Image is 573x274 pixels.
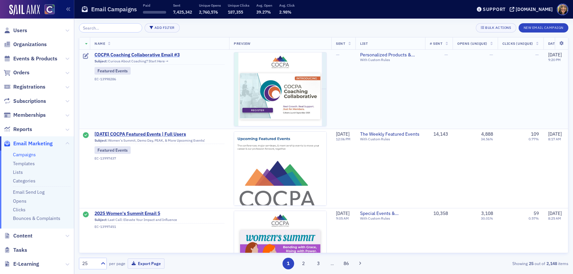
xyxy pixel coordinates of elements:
a: Email Marketing [4,140,53,147]
span: — [535,52,539,58]
span: ‌ [143,11,166,14]
span: E-Learning [13,260,39,268]
span: List [360,41,368,46]
div: Draft [83,53,89,60]
a: New Email Campaign [519,24,568,30]
span: Preview [234,41,251,46]
span: Users [13,27,27,34]
div: With Custom Rules [360,58,420,62]
a: Special Events & Announcements [360,211,420,217]
time: 12:06 PM [336,137,350,141]
a: Campaigns [13,152,36,158]
a: Organizations [4,41,47,48]
div: Featured Events [95,146,131,154]
span: Opens (Unique) [457,41,487,46]
time: 8:17 AM [548,137,561,141]
p: Avg. Click [279,3,295,8]
a: Opens [13,198,27,204]
label: per page [109,260,125,266]
div: With Custom Rules [360,216,420,221]
a: Tasks [4,246,27,254]
span: 7,425,342 [173,9,192,15]
img: SailAMX [44,4,55,15]
span: Content [13,232,32,240]
div: Sent [83,212,89,218]
span: [DATE] [336,131,350,137]
a: 2025 Women's Summit Email 5 [95,211,224,217]
span: Tasks [13,246,27,254]
a: Lists [13,169,23,175]
div: EC-13997437 [95,156,224,161]
a: Bounces & Complaints [13,215,60,221]
span: [DATE] [548,52,562,58]
div: EC-13998286 [95,77,224,81]
a: Memberships [4,111,46,119]
span: Subject: [95,138,107,143]
span: [DATE] COCPA Featured Events | Full Users [95,131,224,137]
div: Curious About Coaching? Start Here → [95,59,224,65]
p: Unique Clicks [228,3,249,8]
span: Personalized Products & Events [360,52,420,58]
span: Profile [557,4,568,15]
h1: Email Campaigns [91,5,137,13]
span: Sent [336,41,345,46]
div: Bulk Actions [485,26,511,30]
span: Events & Products [13,55,57,62]
img: SailAMX [9,5,40,15]
div: 109 [531,131,539,137]
button: Export Page [128,258,164,269]
div: Featured Events [95,67,131,74]
span: [DATE] [548,210,562,216]
div: 30.01% [481,216,493,221]
div: Women's Summit, Demo Day, PEAK, & More Upcoming Events! [95,138,224,144]
a: Users [4,27,27,34]
span: Memberships [13,111,46,119]
time: 8:25 AM [548,216,561,221]
span: Clicks (Unique) [502,41,533,46]
div: Sent [83,132,89,139]
div: 59 [534,211,539,217]
input: Search… [79,23,142,33]
div: With Custom Rules [360,137,420,141]
a: Content [4,232,32,240]
div: Support [483,6,506,12]
time: 9:20 PM [548,57,561,62]
a: Templates [13,161,35,167]
div: 34.56% [481,137,493,141]
p: Sent [173,3,192,8]
span: 39.27% [256,9,271,15]
a: Reports [4,126,32,133]
div: 14,143 [430,131,448,137]
button: 1 [283,258,294,269]
span: Reports [13,126,32,133]
span: Organizations [13,41,47,48]
button: New Email Campaign [519,23,568,33]
button: [DOMAIN_NAME] [510,7,555,12]
strong: 25 [528,260,535,266]
span: — [489,52,493,58]
span: Orders [13,69,30,76]
div: Last Call: Elevate Your Impact and Influence [95,218,224,224]
span: — [444,52,448,58]
span: — [336,52,340,58]
button: Bulk Actions [476,23,516,33]
a: The Weekly Featured Events [360,131,420,137]
span: 2.98% [279,9,291,15]
button: 86 [341,258,352,269]
a: Subscriptions [4,98,46,105]
div: 0.77% [529,137,539,141]
div: EC-13997451 [95,225,224,229]
p: Unique Opens [199,3,221,8]
p: Paid [143,3,166,8]
strong: 2,148 [545,260,558,266]
a: View Homepage [40,4,55,16]
span: Email Marketing [13,140,53,147]
button: 2 [297,258,309,269]
button: 3 [313,258,324,269]
div: 3,108 [481,211,493,217]
div: 25 [82,260,97,267]
a: COCPA Coaching Collaborative Email #3 [95,52,224,58]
